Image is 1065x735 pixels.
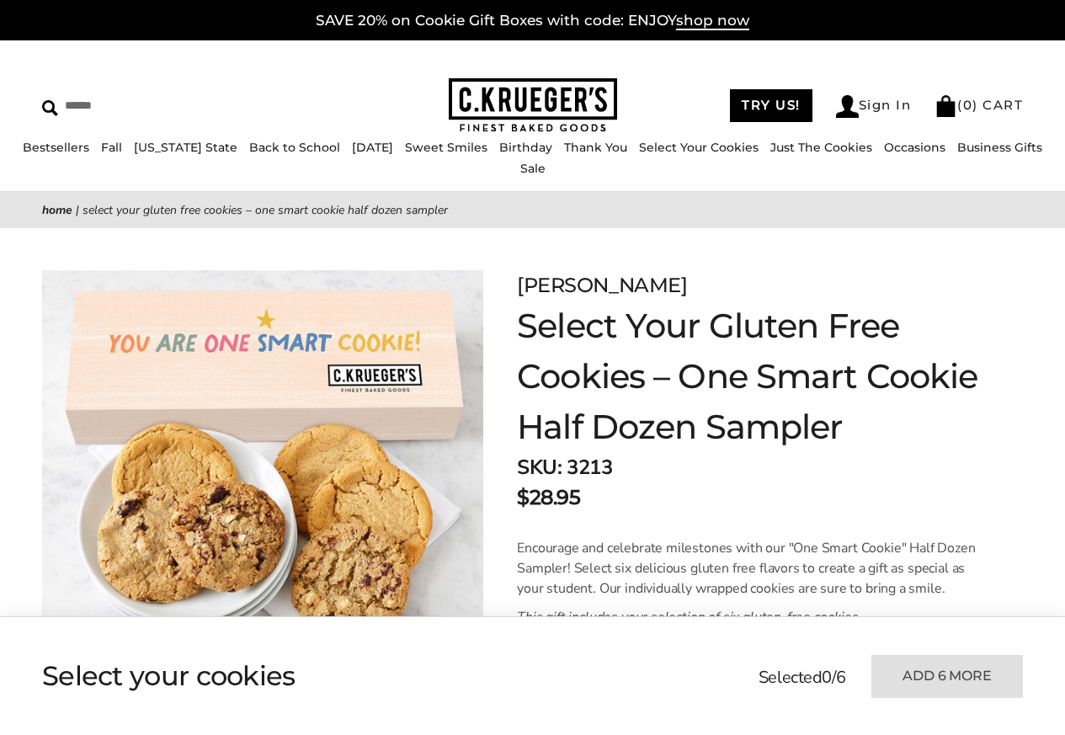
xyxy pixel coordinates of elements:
span: 0 [822,666,832,689]
span: | [76,202,79,218]
img: Search [42,100,58,116]
a: Back to School [249,140,340,155]
a: Business Gifts [957,140,1042,155]
span: 0 [963,97,973,113]
img: Bag [935,95,957,117]
a: SAVE 20% on Cookie Gift Boxes with code: ENJOYshop now [316,12,749,30]
a: Bestsellers [23,140,89,155]
em: This gift includes your selection of six gluten-free cookies. [517,608,861,626]
span: shop now [676,12,749,30]
a: [DATE] [352,140,393,155]
button: Add 6 more [871,655,1023,698]
a: Select Your Cookies [639,140,759,155]
span: 6 [836,666,846,689]
p: $28.95 [517,482,580,513]
p: Encourage and celebrate milestones with our "One Smart Cookie" Half Dozen Sampler! Select six del... [517,538,977,599]
a: Thank You [564,140,627,155]
a: Birthday [499,140,552,155]
a: Sweet Smiles [405,140,487,155]
p: [PERSON_NAME] [517,270,1023,301]
span: 3213 [567,454,612,481]
img: Account [836,95,859,118]
span: Select Your Gluten Free Cookies – One Smart Cookie Half Dozen Sampler [83,202,448,218]
img: C.KRUEGER'S [449,78,617,133]
a: Just The Cookies [770,140,872,155]
a: Sign In [836,95,912,118]
p: Selected / [759,665,846,690]
input: Search [42,93,267,119]
a: Occasions [884,140,945,155]
a: TRY US! [730,89,812,122]
a: (0) CART [935,97,1023,113]
h1: Select Your Gluten Free Cookies – One Smart Cookie Half Dozen Sampler [517,301,1023,452]
a: Fall [101,140,122,155]
img: Select Your Gluten Free Cookies – One Smart Cookie Half Dozen Sampler [42,270,483,711]
a: Home [42,202,72,218]
a: Sale [520,161,546,176]
nav: breadcrumbs [42,200,1023,220]
a: [US_STATE] State [134,140,237,155]
strong: SKU: [517,454,562,481]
